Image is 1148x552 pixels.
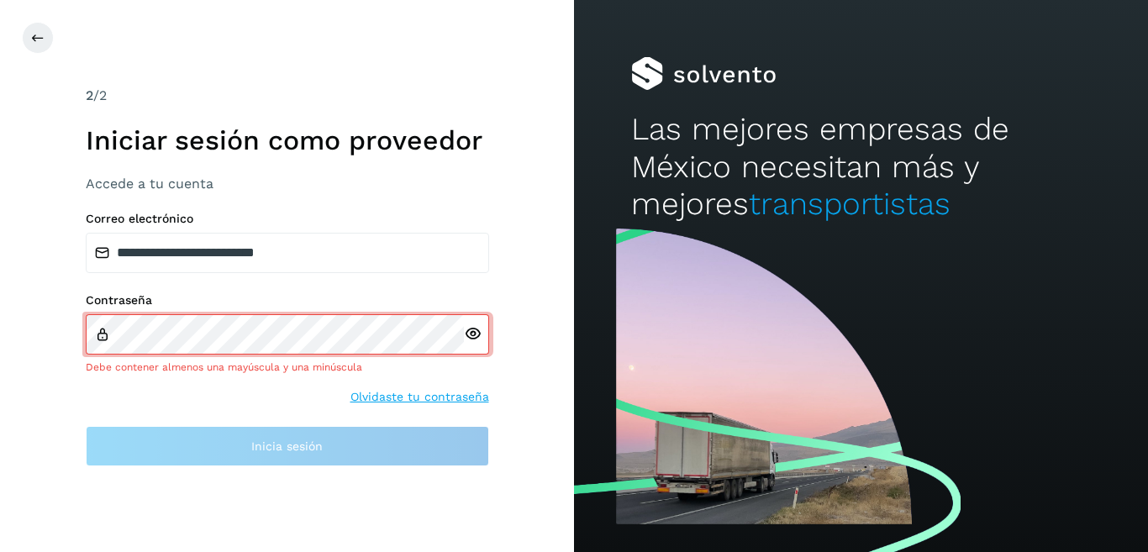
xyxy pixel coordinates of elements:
a: Olvidaste tu contraseña [350,388,489,406]
h3: Accede a tu cuenta [86,176,489,192]
button: Inicia sesión [86,426,489,466]
label: Correo electrónico [86,212,489,226]
h1: Iniciar sesión como proveedor [86,124,489,156]
span: Inicia sesión [251,440,323,452]
h2: Las mejores empresas de México necesitan más y mejores [631,111,1090,223]
label: Contraseña [86,293,489,308]
div: /2 [86,86,489,106]
div: Debe contener almenos una mayúscula y una minúscula [86,360,489,375]
span: 2 [86,87,93,103]
span: transportistas [749,186,951,222]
